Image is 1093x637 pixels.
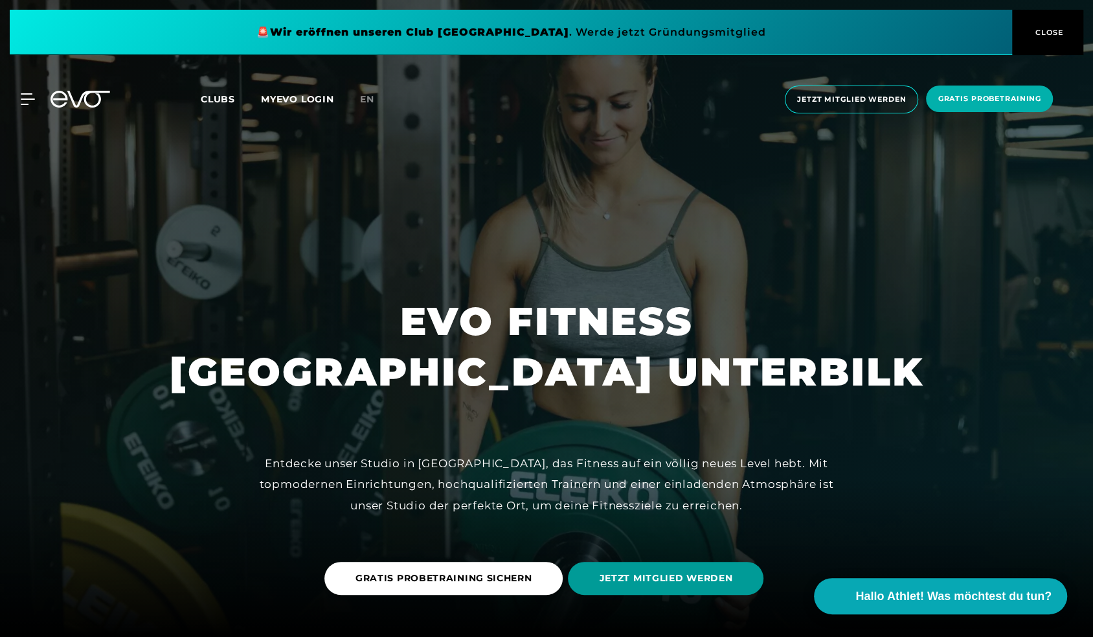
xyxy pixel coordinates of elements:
span: JETZT MITGLIED WERDEN [599,572,732,585]
a: JETZT MITGLIED WERDEN [568,552,769,605]
span: Gratis Probetraining [938,93,1041,104]
span: en [360,93,374,105]
span: CLOSE [1032,27,1064,38]
a: Jetzt Mitglied werden [781,86,922,113]
span: Jetzt Mitglied werden [797,94,906,105]
button: Hallo Athlet! Was möchtest du tun? [814,578,1067,614]
a: GRATIS PROBETRAINING SICHERN [324,552,569,605]
a: Clubs [201,93,261,105]
h1: EVO FITNESS [GEOGRAPHIC_DATA] UNTERBILK [170,296,924,397]
a: MYEVO LOGIN [261,93,334,105]
span: Hallo Athlet! Was möchtest du tun? [855,588,1052,605]
a: en [360,92,390,107]
span: GRATIS PROBETRAINING SICHERN [355,572,532,585]
span: Clubs [201,93,235,105]
div: Entdecke unser Studio in [GEOGRAPHIC_DATA], das Fitness auf ein völlig neues Level hebt. Mit topm... [255,453,838,516]
button: CLOSE [1012,10,1083,55]
a: Gratis Probetraining [922,86,1057,113]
